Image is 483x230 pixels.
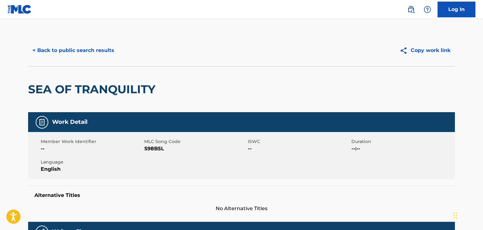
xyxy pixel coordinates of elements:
h5: Alternative Titles [34,192,449,198]
h2: SEA OF TRANQUILITY [28,82,158,96]
img: help [424,6,431,13]
span: Language [41,159,143,165]
button: < Back to public search results [28,43,119,58]
a: Public Search [405,3,417,16]
span: -- [248,145,350,152]
span: --:-- [351,145,453,152]
img: Work Detail [38,118,46,126]
span: English [41,165,143,173]
a: Log In [438,2,475,17]
span: S98B5L [144,145,246,152]
img: Copy work link [400,47,411,55]
span: MLC Song Code [144,138,246,145]
span: Member Work Identifier [41,138,143,145]
span: No Alternative Titles [28,205,455,212]
h5: Work Detail [52,118,87,126]
span: ISWC [248,138,350,145]
img: search [407,6,415,13]
img: MLC Logo [8,5,32,14]
span: Duration [351,138,453,145]
div: Help [421,3,434,16]
iframe: Chat Widget [451,200,483,230]
button: Copy work link [395,43,455,58]
div: Drag [453,206,457,225]
span: -- [41,145,143,152]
